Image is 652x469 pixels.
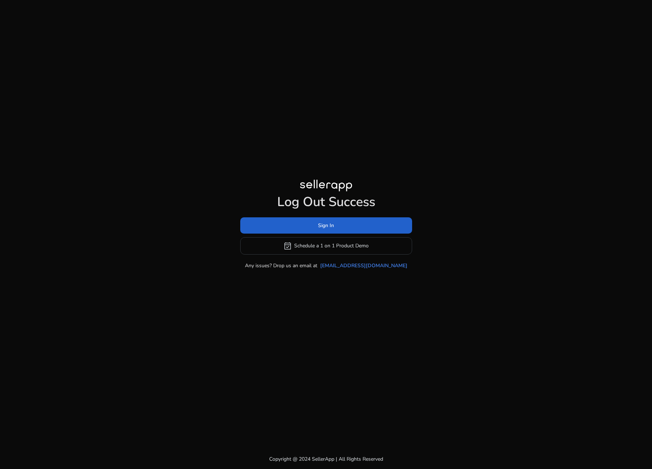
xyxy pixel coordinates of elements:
button: Sign In [240,217,412,234]
span: event_available [283,242,292,250]
button: event_availableSchedule a 1 on 1 Product Demo [240,237,412,255]
span: Sign In [318,222,334,229]
h1: Log Out Success [240,194,412,210]
p: Any issues? Drop us an email at [245,262,317,269]
a: [EMAIL_ADDRESS][DOMAIN_NAME] [320,262,407,269]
